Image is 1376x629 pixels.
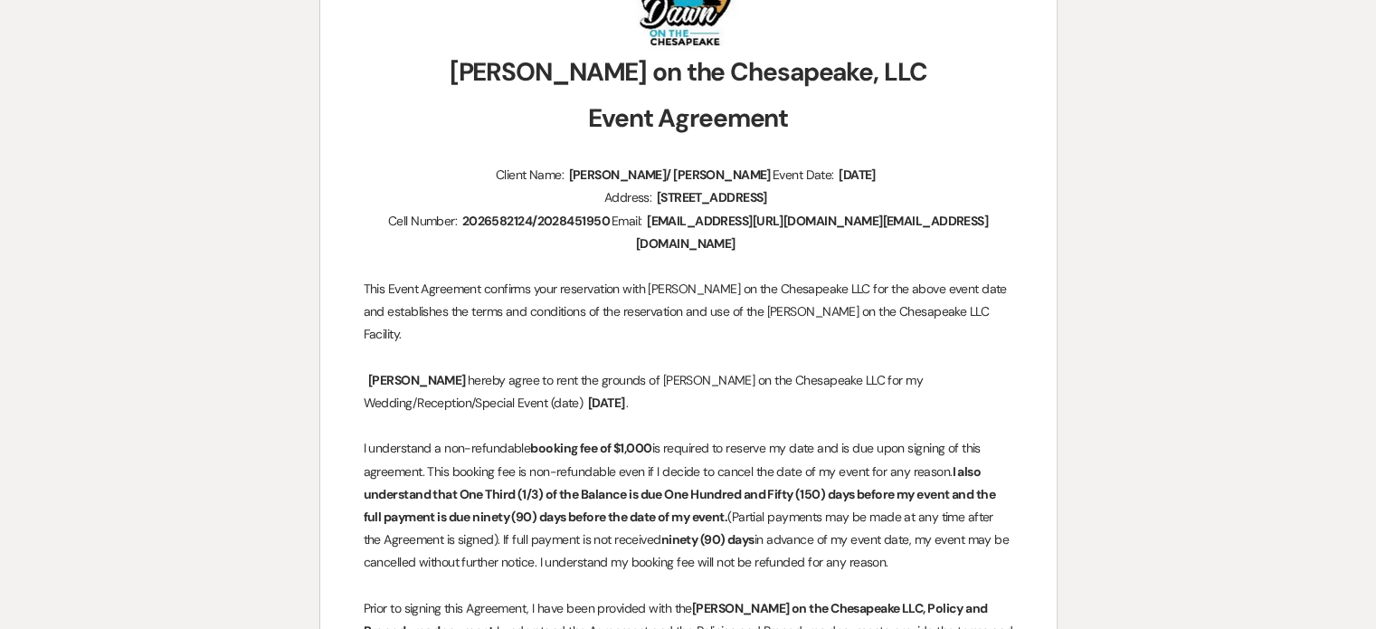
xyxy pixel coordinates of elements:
[364,369,1013,415] p: hereby agree to rent the grounds of [PERSON_NAME] on the Chesapeake LLC for my Wedding/Reception/...
[655,187,769,208] span: [STREET_ADDRESS]
[567,165,773,186] span: [PERSON_NAME]/ [PERSON_NAME]
[364,186,1013,209] p: Address:
[661,531,754,548] strong: ninety (90) days
[364,278,1013,347] p: This Event Agreement confirms your reservation with [PERSON_NAME] on the Chesapeake LLC for the a...
[364,463,998,525] strong: I also understand that One Third (1/3) of the Balance is due One Hundred and Fifty (150) days bef...
[586,393,627,414] span: [DATE]
[588,101,788,135] strong: Event Agreement
[364,164,1013,186] p: Client Name: Event Date:
[364,437,1013,574] p: I understand a non-refundable is required to reserve my date and is due upon signing of this agre...
[460,211,612,232] span: 2026582124/2028451950
[636,211,988,254] span: [EMAIL_ADDRESS][URL][DOMAIN_NAME][EMAIL_ADDRESS][DOMAIN_NAME]
[364,210,1013,255] p: Cell Number: Email:
[366,370,468,391] span: [PERSON_NAME]
[530,440,651,456] strong: booking fee of $1,000
[837,165,878,186] span: [DATE]
[450,55,927,89] strong: [PERSON_NAME] on the Chesapeake, LLC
